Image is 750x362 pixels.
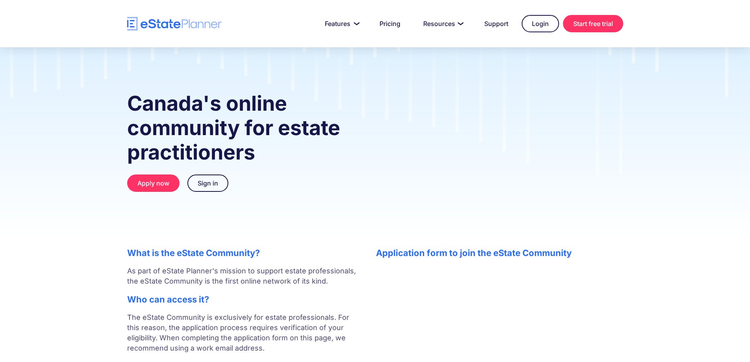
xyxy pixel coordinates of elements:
a: Resources [414,16,471,32]
a: Pricing [370,16,410,32]
a: Login [522,15,559,32]
a: Support [475,16,518,32]
a: Features [315,16,366,32]
h2: Application form to join the eState Community [376,248,623,258]
a: Sign in [187,175,228,192]
strong: Canada's online community for estate practitioners [127,91,340,165]
h2: Who can access it? [127,294,360,304]
a: Apply now [127,175,180,192]
a: home [127,17,222,31]
p: As part of eState Planner's mission to support estate professionals, the eState Community is the ... [127,266,360,286]
a: Start free trial [563,15,623,32]
h2: What is the eState Community? [127,248,360,258]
